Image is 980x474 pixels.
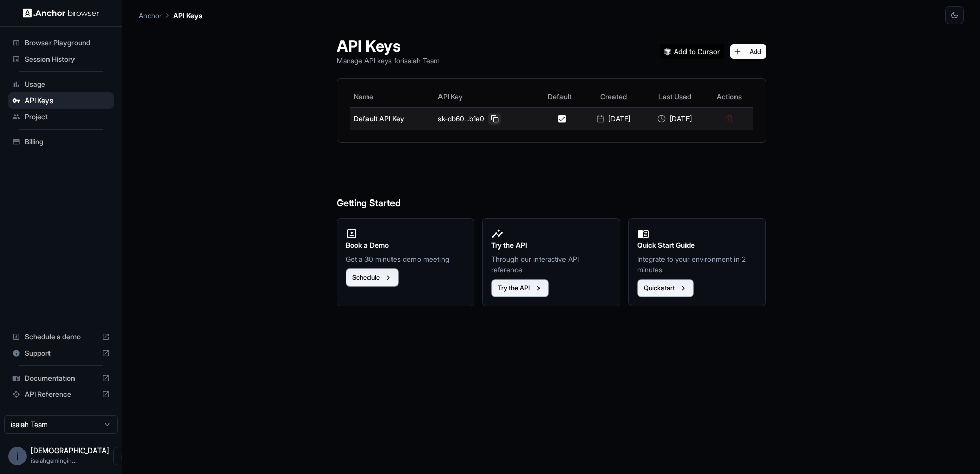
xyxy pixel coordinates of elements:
[8,134,114,150] div: Billing
[24,112,110,122] span: Project
[637,254,757,275] p: Integrate to your environment in 2 minutes
[8,92,114,109] div: API Keys
[8,386,114,403] div: API Reference
[139,10,202,21] nav: breadcrumb
[705,87,753,107] th: Actions
[337,37,440,55] h1: API Keys
[337,55,440,66] p: Manage API keys for isaiah Team
[491,254,611,275] p: Through our interactive API reference
[8,35,114,51] div: Browser Playground
[24,348,97,358] span: Support
[644,87,705,107] th: Last Used
[346,268,399,287] button: Schedule
[648,114,701,124] div: [DATE]
[23,8,100,18] img: Anchor Logo
[488,113,501,125] button: Copy API key
[24,373,97,383] span: Documentation
[438,113,532,125] div: sk-db60...b1e0
[8,329,114,345] div: Schedule a demo
[637,279,694,297] button: Quickstart
[8,76,114,92] div: Usage
[337,155,766,211] h6: Getting Started
[346,240,466,251] h2: Book a Demo
[730,44,766,59] button: Add
[24,95,110,106] span: API Keys
[113,447,132,465] button: Open menu
[8,370,114,386] div: Documentation
[31,446,109,455] span: isaiah
[434,87,536,107] th: API Key
[536,87,583,107] th: Default
[24,389,97,400] span: API Reference
[8,109,114,125] div: Project
[173,10,202,21] p: API Keys
[24,332,97,342] span: Schedule a demo
[24,54,110,64] span: Session History
[587,114,640,124] div: [DATE]
[31,457,77,464] span: isaiahgaminginc@gmail.com
[350,107,434,130] td: Default API Key
[8,345,114,361] div: Support
[491,279,549,297] button: Try the API
[24,38,110,48] span: Browser Playground
[8,447,27,465] div: i
[8,51,114,67] div: Session History
[660,44,724,59] img: Add anchorbrowser MCP server to Cursor
[24,137,110,147] span: Billing
[583,87,644,107] th: Created
[491,240,611,251] h2: Try the API
[350,87,434,107] th: Name
[139,10,162,21] p: Anchor
[24,79,110,89] span: Usage
[637,240,757,251] h2: Quick Start Guide
[346,254,466,264] p: Get a 30 minutes demo meeting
